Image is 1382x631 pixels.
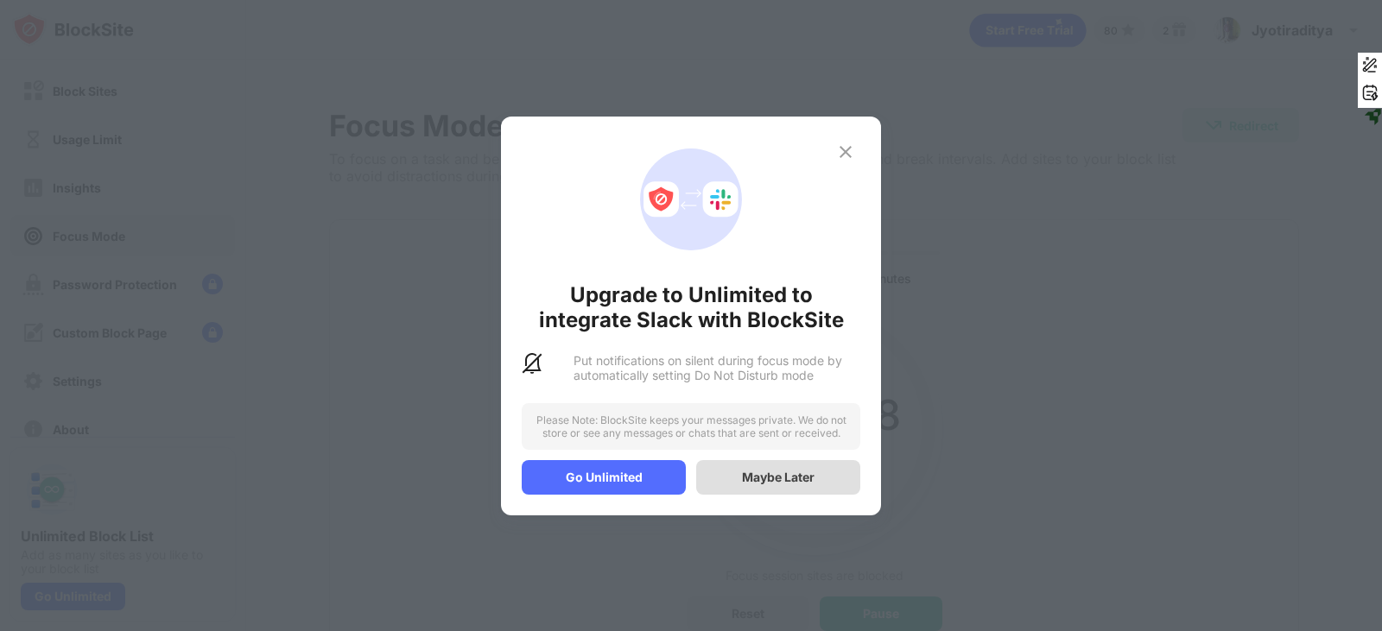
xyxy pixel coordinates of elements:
div: Maybe Later [742,470,815,484]
div: Upgrade to Unlimited to integrate Slack with BlockSite [522,282,860,332]
img: slack-dnd-notifications.svg [522,353,542,374]
div: Put notifications on silent during focus mode by automatically setting Do Not Disturb mode [574,353,860,382]
div: Please Note: BlockSite keeps your messages private. We do not store or see any messages or chats ... [522,403,860,450]
div: animation [629,137,753,262]
div: Go Unlimited [522,460,686,495]
img: x-button.svg [835,142,856,162]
